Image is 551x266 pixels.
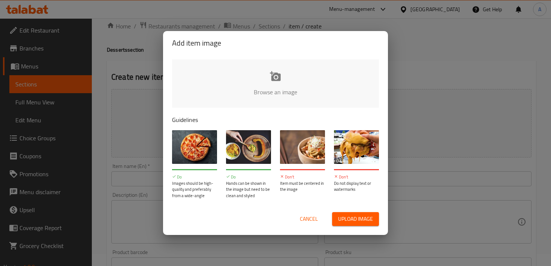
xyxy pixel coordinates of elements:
[338,214,373,224] span: Upload image
[334,130,379,164] img: guide-img-4@3x.jpg
[226,130,271,164] img: guide-img-2@3x.jpg
[172,115,379,124] p: Guidelines
[300,214,318,224] span: Cancel
[226,174,271,180] p: Do
[297,212,321,226] button: Cancel
[280,130,325,164] img: guide-img-3@3x.jpg
[172,174,217,180] p: Do
[334,174,379,180] p: Don't
[280,174,325,180] p: Don't
[172,180,217,199] p: Images should be high-quality and preferably from a wide-angle
[172,130,217,164] img: guide-img-1@3x.jpg
[226,180,271,199] p: Hands can be shown in the image but need to be clean and styled
[172,37,379,49] h2: Add item image
[332,212,379,226] button: Upload image
[280,180,325,193] p: Item must be centered in the image
[334,180,379,193] p: Do not display text or watermarks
